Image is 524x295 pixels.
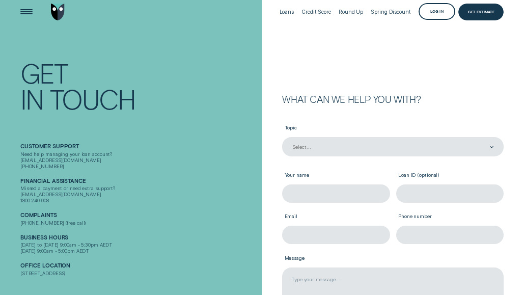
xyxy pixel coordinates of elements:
div: Touch [50,86,135,112]
label: Your name [282,167,390,184]
h2: What can we help you with? [282,95,504,104]
label: Message [282,250,504,267]
div: Loans [280,9,294,15]
button: Log in [419,3,456,20]
div: Round Up [339,9,363,15]
h2: Complaints [20,212,259,220]
img: Wisr [51,4,65,20]
div: Get [20,60,68,86]
h2: Office Location [20,262,259,271]
label: Topic [282,120,504,137]
a: Get Estimate [458,4,504,20]
div: [PHONE_NUMBER] (free call) [20,220,259,226]
h2: Customer support [20,143,259,151]
button: Open Menu [18,4,35,20]
div: [STREET_ADDRESS] [20,271,259,277]
div: Spring Discount [371,9,410,15]
div: Need help managing your loan account? [EMAIL_ADDRESS][DOMAIN_NAME] [PHONE_NUMBER] [20,151,259,170]
div: Missed a payment or need extra support? [EMAIL_ADDRESS][DOMAIN_NAME] 1800 240 008 [20,185,259,204]
label: Email [282,209,390,226]
label: Loan ID (optional) [396,167,504,184]
div: [DATE] to [DATE] 9:00am - 5:30pm AEDT [DATE] 9:00am - 5:00pm AEDT [20,242,259,254]
label: Phone number [396,209,504,226]
div: Select... [292,144,311,150]
h2: Financial assistance [20,178,259,186]
h2: Business Hours [20,234,259,243]
h1: Get In Touch [20,60,259,112]
div: Credit Score [301,9,331,15]
div: In [20,86,43,112]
